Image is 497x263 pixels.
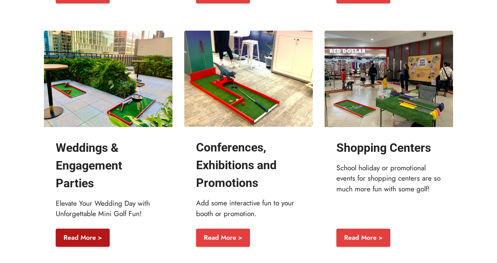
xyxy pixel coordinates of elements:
a: Read More > [56,229,110,247]
a: Read More > [336,229,390,247]
p: Add some interactive fun to your booth or promotion. [196,198,301,219]
p: Elevate Your Wedding Day with Unforgettable Mini Golf Fun! [56,198,161,219]
p: School holiday or promotional events for shopping centers are so much more fun with some golf! [336,163,441,194]
strong: Conferences, Exhibitions and Promotions [196,140,277,190]
strong: Weddings & Engagement Parties [56,141,122,190]
img: Mini Golf Weddings Sydney [44,31,172,127]
img: Portable Putt Putt for Shopping Centers [325,31,453,127]
a: Read More > [196,229,250,247]
img: Mini Golf for corporate events [184,31,313,127]
strong: Shopping Centers [336,141,431,155]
